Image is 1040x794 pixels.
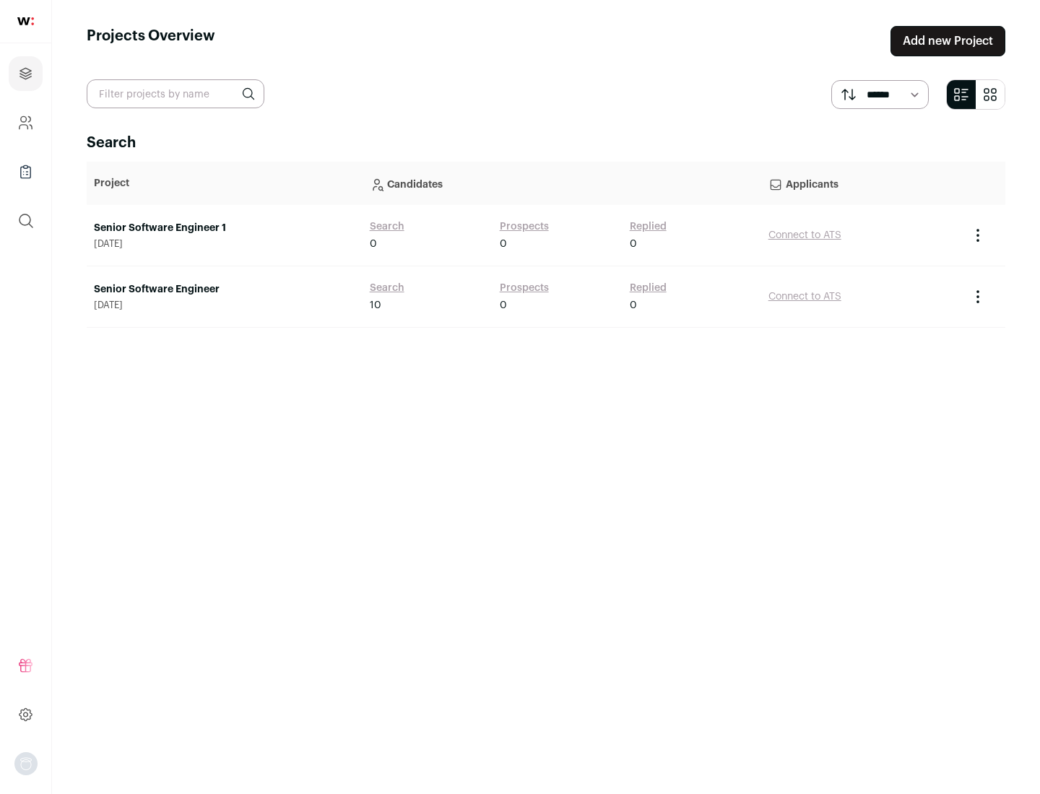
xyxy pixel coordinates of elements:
[500,298,507,313] span: 0
[9,105,43,140] a: Company and ATS Settings
[500,237,507,251] span: 0
[768,169,955,198] p: Applicants
[370,219,404,234] a: Search
[14,752,38,775] img: nopic.png
[370,298,381,313] span: 10
[630,281,667,295] a: Replied
[969,288,987,305] button: Project Actions
[9,56,43,91] a: Projects
[630,219,667,234] a: Replied
[768,230,841,240] a: Connect to ATS
[630,298,637,313] span: 0
[14,752,38,775] button: Open dropdown
[890,26,1005,56] a: Add new Project
[370,237,377,251] span: 0
[370,169,754,198] p: Candidates
[94,221,355,235] a: Senior Software Engineer 1
[87,133,1005,153] h2: Search
[9,154,43,189] a: Company Lists
[87,79,264,108] input: Filter projects by name
[94,238,355,250] span: [DATE]
[17,17,34,25] img: wellfound-shorthand-0d5821cbd27db2630d0214b213865d53afaa358527fdda9d0ea32b1df1b89c2c.svg
[370,281,404,295] a: Search
[94,300,355,311] span: [DATE]
[94,282,355,297] a: Senior Software Engineer
[500,219,549,234] a: Prospects
[87,26,215,56] h1: Projects Overview
[94,176,355,191] p: Project
[969,227,987,244] button: Project Actions
[630,237,637,251] span: 0
[500,281,549,295] a: Prospects
[768,292,841,302] a: Connect to ATS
